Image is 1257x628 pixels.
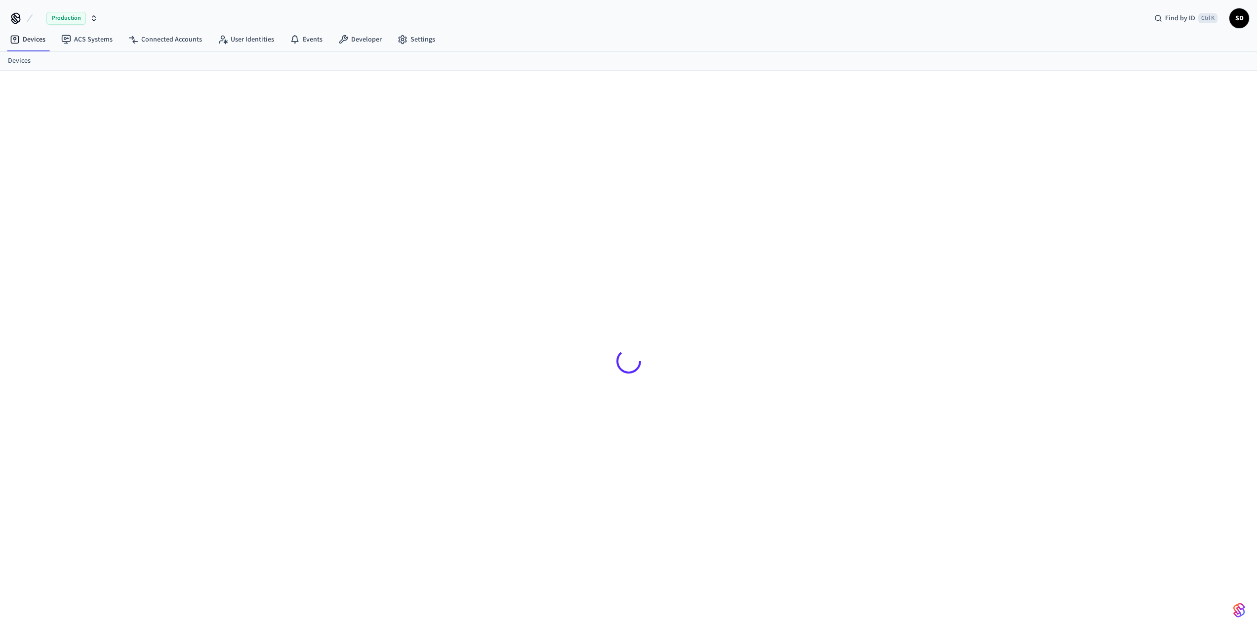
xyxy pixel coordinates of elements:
a: Connected Accounts [121,31,210,48]
button: SD [1229,8,1249,28]
a: Events [282,31,330,48]
a: Devices [2,31,53,48]
span: Find by ID [1165,13,1195,23]
a: User Identities [210,31,282,48]
span: Production [46,12,86,25]
span: SD [1230,9,1248,27]
a: Devices [8,56,31,66]
a: Developer [330,31,390,48]
img: SeamLogoGradient.69752ec5.svg [1233,602,1245,618]
span: Ctrl K [1198,13,1217,23]
a: Settings [390,31,443,48]
a: ACS Systems [53,31,121,48]
div: Find by IDCtrl K [1146,9,1225,27]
